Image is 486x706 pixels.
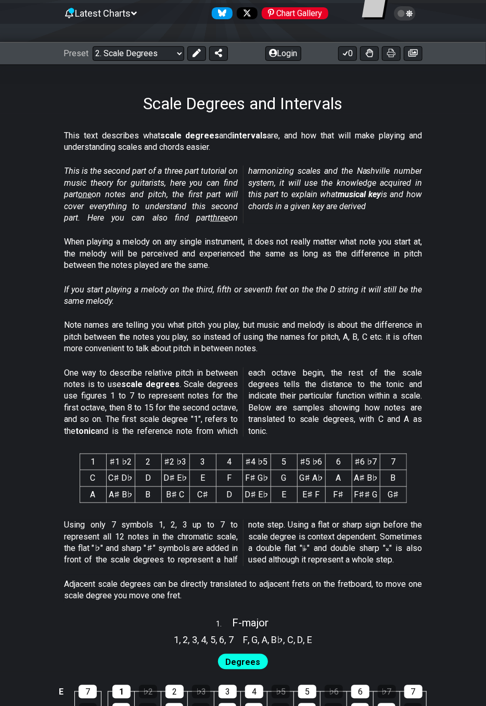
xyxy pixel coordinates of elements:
[135,470,161,486] td: D
[226,655,261,670] span: First enable full edit mode to edit
[135,454,161,470] th: 2
[75,426,95,436] strong: tonic
[161,486,189,503] td: B♯ C
[192,633,197,647] span: 3
[325,486,352,503] td: F♯
[201,633,207,647] span: 4
[189,486,216,503] td: C♯
[242,470,271,486] td: F♯ G♭
[64,520,422,567] p: Using only 7 symbols 1, 2, 3 up to 7 to represent all 12 notes in the chromatic scale, the flat "...
[380,486,406,503] td: G♯
[197,633,201,647] span: ,
[216,454,242,470] th: 4
[262,633,267,647] span: A
[351,685,369,699] div: 6
[174,633,179,647] span: 1
[78,189,92,199] span: one
[242,454,271,470] th: ♯4 ♭5
[208,7,233,19] a: Follow #fretflip at Bluesky
[80,454,106,470] th: 1
[297,454,325,470] th: ♯5 ♭6
[252,633,258,647] span: G
[325,470,352,486] td: A
[135,486,161,503] td: B
[267,633,272,647] span: ,
[297,470,325,486] td: G♯ A♭
[64,367,422,437] p: One way to describe relative pitch in between notes is to use . Scale degrees use figures 1 to 7 ...
[307,633,312,647] span: E
[220,633,225,647] span: 6
[79,685,97,699] div: 7
[210,213,228,223] span: three
[183,633,188,647] span: 2
[215,633,220,647] span: ,
[293,633,298,647] span: ,
[64,285,422,306] em: If you start playing a melody on the third, fifth or seventh fret on the the D string it will sti...
[352,486,380,503] td: F♯♯ G
[188,633,193,647] span: ,
[161,470,189,486] td: D♯ E♭
[248,633,252,647] span: ,
[64,130,422,153] p: This text describes what and are, and how that will make playing and understanding scales and cho...
[338,46,357,61] button: 0
[64,166,422,223] em: This is the second part of a three part tutorial on music theory for guitarists, here you can fin...
[189,454,216,470] th: 3
[144,94,343,113] h1: Scale Degrees and Intervals
[297,486,325,503] td: E♯ F
[258,633,262,647] span: ,
[179,633,183,647] span: ,
[106,470,135,486] td: C♯ D♭
[106,454,135,470] th: ♯1 ♭2
[238,631,317,647] section: Scale pitch classes
[225,633,229,647] span: ,
[216,619,232,631] span: 1 .
[55,683,68,701] td: E
[272,633,284,647] span: B♭
[106,486,135,503] td: A♯ B♭
[325,685,343,699] div: ♭6
[325,454,352,470] th: 6
[298,633,303,647] span: D
[271,454,297,470] th: 5
[228,633,234,647] span: 7
[63,48,88,58] span: Preset
[160,131,220,140] strong: scale degrees
[64,236,422,271] p: When playing a melody on any single instrument, it does not really matter what note you start at,...
[380,470,406,486] td: B
[245,685,263,699] div: 4
[338,189,381,199] strong: musical key
[219,685,237,699] div: 3
[233,131,267,140] strong: intervals
[284,633,288,647] span: ,
[161,454,189,470] th: ♯2 ♭3
[258,7,328,19] a: #fretflip at Pinterest
[64,319,422,354] p: Note names are telling you what pitch you play, but music and melody is about the difference in p...
[75,8,131,19] span: Latest Charts
[216,470,242,486] td: F
[187,46,206,61] button: Edit Preset
[404,46,423,61] button: Create image
[360,46,379,61] button: Toggle Dexterity for all fretkits
[243,633,248,647] span: F
[64,579,422,602] p: Adjacent scale degrees can be directly translated to adjacent frets on the fretboard, to move one...
[242,486,271,503] td: D♯ E♭
[399,9,411,18] span: Toggle light / dark theme
[352,470,380,486] td: A♯ B♭
[380,454,406,470] th: 7
[378,685,396,699] div: ♭7
[303,633,308,647] span: ,
[210,633,215,647] span: 5
[165,685,184,699] div: 2
[80,470,106,486] td: C
[298,685,316,699] div: 5
[272,685,290,699] div: ♭5
[139,685,157,699] div: ♭2
[271,470,297,486] td: G
[169,631,238,647] section: Scale pitch classes
[121,379,180,389] strong: scale degrees
[382,46,401,61] button: Print
[352,454,380,470] th: ♯6 ♭7
[112,685,131,699] div: 1
[207,633,211,647] span: ,
[271,486,297,503] td: E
